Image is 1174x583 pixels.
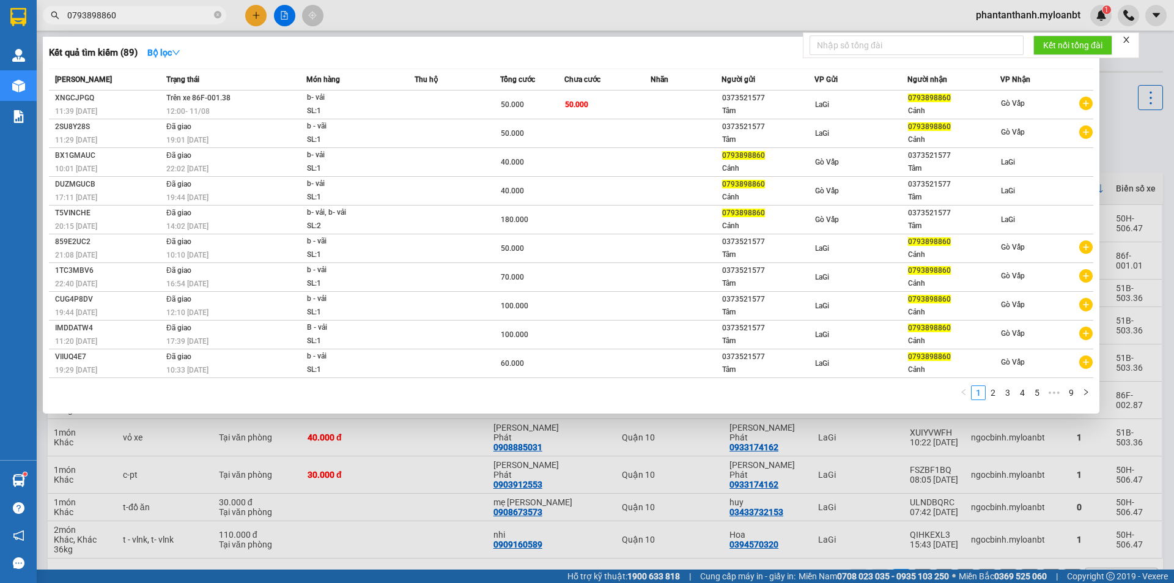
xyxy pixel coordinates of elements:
[55,136,97,144] span: 11:29 [DATE]
[55,149,163,162] div: BX1GMAUC
[55,193,97,202] span: 17:11 [DATE]
[908,149,1000,162] div: 0373521577
[307,105,399,118] div: SL: 1
[1064,385,1079,400] li: 9
[1043,39,1102,52] span: Kết nối tổng đài
[722,306,814,319] div: Tâm
[1000,385,1015,400] li: 3
[722,264,814,277] div: 0373521577
[23,472,27,476] sup: 1
[307,206,399,220] div: b- vải, b- vải
[166,209,191,217] span: Đã giao
[501,187,524,195] span: 40.000
[55,322,163,335] div: IMDDATW4
[908,295,951,303] span: 0793898860
[908,306,1000,319] div: Cảnh
[1082,388,1090,396] span: right
[166,337,209,346] span: 17:39 [DATE]
[501,244,524,253] span: 50.000
[1001,187,1015,195] span: LaGi
[1079,385,1093,400] li: Next Page
[908,178,1000,191] div: 0373521577
[55,293,163,306] div: CUG4P8DV
[501,359,524,368] span: 60.000
[722,92,814,105] div: 0373521577
[1001,99,1025,108] span: Gò Vấp
[306,75,340,84] span: Món hàng
[13,502,24,514] span: question-circle
[307,363,399,377] div: SL: 1
[501,158,524,166] span: 40.000
[1079,240,1093,254] span: plus-circle
[166,165,209,173] span: 22:02 [DATE]
[307,306,399,319] div: SL: 1
[1016,386,1029,399] a: 4
[956,385,971,400] button: left
[307,177,399,191] div: b- vải
[55,236,163,248] div: 859E2UC2
[1001,272,1025,280] span: Gò Vấp
[722,322,814,335] div: 0373521577
[55,280,97,288] span: 22:40 [DATE]
[307,264,399,277] div: b - vải
[1079,97,1093,110] span: plus-circle
[307,235,399,248] div: b - vãi
[55,251,97,259] span: 21:08 [DATE]
[307,191,399,204] div: SL: 1
[55,351,163,363] div: VIIUQ4E7
[722,162,814,175] div: Cảnh
[55,107,97,116] span: 11:39 [DATE]
[908,324,951,332] span: 0793898860
[12,49,25,62] img: warehouse-icon
[960,388,967,396] span: left
[307,162,399,176] div: SL: 1
[501,302,528,310] span: 100.000
[138,43,190,62] button: Bộ lọcdown
[908,122,951,131] span: 0793898860
[166,237,191,246] span: Đã giao
[1001,329,1025,338] span: Gò Vấp
[722,220,814,232] div: Cảnh
[1079,355,1093,369] span: plus-circle
[501,215,528,224] span: 180.000
[815,330,829,339] span: LaGi
[651,75,668,84] span: Nhãn
[501,330,528,339] span: 100.000
[51,11,59,20] span: search
[501,100,524,109] span: 50.000
[172,48,180,57] span: down
[1065,386,1078,399] a: 9
[12,110,25,123] img: solution-icon
[166,251,209,259] span: 10:10 [DATE]
[1033,35,1112,55] button: Kết nối tổng đài
[722,105,814,117] div: Tâm
[166,352,191,361] span: Đã giao
[1044,385,1064,400] li: Next 5 Pages
[722,180,765,188] span: 0793898860
[55,308,97,317] span: 19:44 [DATE]
[307,321,399,335] div: B - vải
[722,209,765,217] span: 0793898860
[1001,386,1014,399] a: 3
[908,335,1000,347] div: Cảnh
[166,280,209,288] span: 16:54 [DATE]
[908,266,951,275] span: 0793898860
[815,302,829,310] span: LaGi
[166,366,209,374] span: 10:33 [DATE]
[307,91,399,105] div: b- vải
[1001,215,1015,224] span: LaGi
[908,352,951,361] span: 0793898860
[501,129,524,138] span: 50.000
[12,474,25,487] img: warehouse-icon
[166,266,191,275] span: Đã giao
[166,308,209,317] span: 12:10 [DATE]
[55,337,97,346] span: 11:20 [DATE]
[1015,385,1030,400] li: 4
[565,100,588,109] span: 50.000
[55,165,97,173] span: 10:01 [DATE]
[1030,385,1044,400] li: 5
[908,237,951,246] span: 0793898860
[307,277,399,291] div: SL: 1
[415,75,438,84] span: Thu hộ
[815,244,829,253] span: LaGi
